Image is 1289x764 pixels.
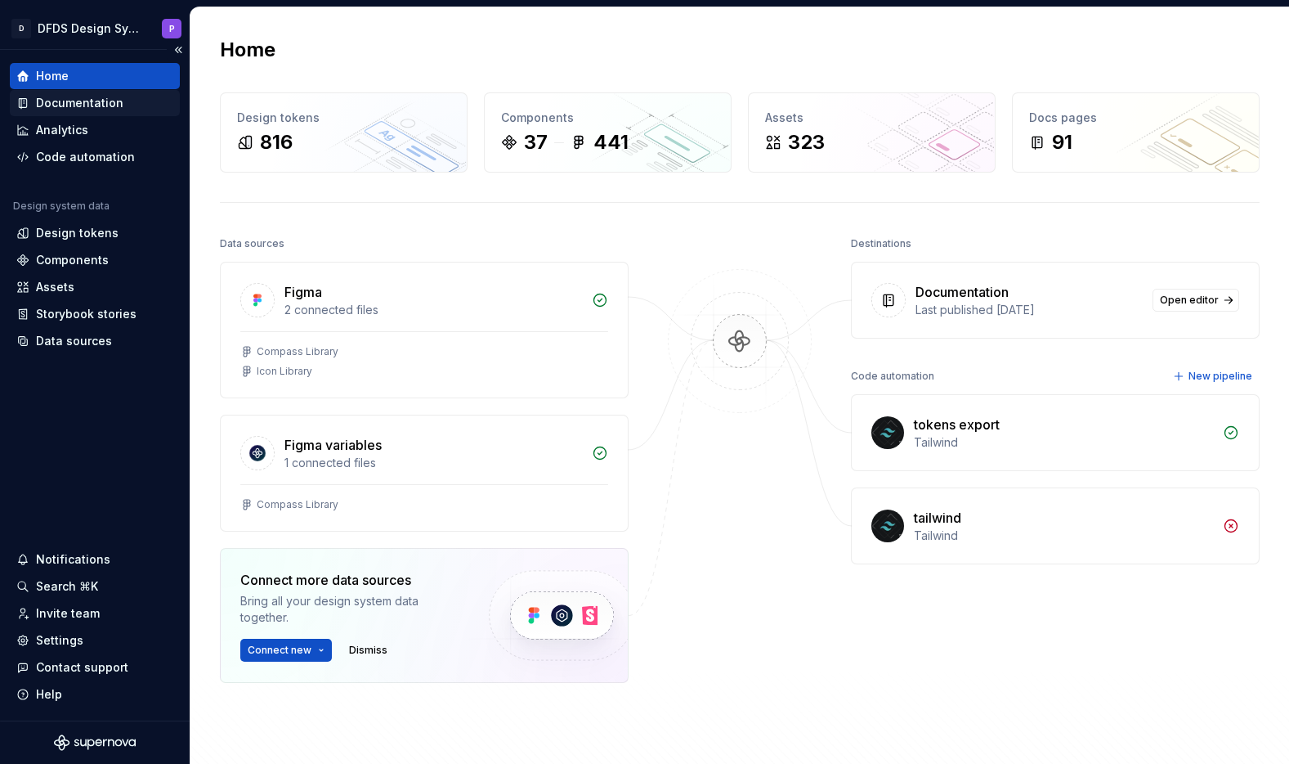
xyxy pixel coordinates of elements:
a: Figma variables1 connected filesCompass Library [220,415,629,532]
div: tokens export [914,415,1000,434]
div: Compass Library [257,498,338,511]
div: Data sources [220,232,284,255]
div: Code automation [851,365,934,388]
div: Docs pages [1029,110,1242,126]
a: Invite team [10,600,180,627]
a: Figma2 connected filesCompass LibraryIcon Library [220,262,629,398]
div: Icon Library [257,365,312,378]
a: Docs pages91 [1012,92,1260,173]
a: Home [10,63,180,89]
div: Figma [284,282,322,302]
span: New pipeline [1188,370,1252,383]
div: Destinations [851,232,911,255]
div: Tailwind [914,434,1213,451]
a: Open editor [1152,289,1239,312]
div: Last published [DATE] [915,302,1143,318]
div: Figma variables [284,435,382,455]
a: Design tokens [10,220,180,246]
a: Settings [10,627,180,654]
a: Data sources [10,328,180,354]
div: Notifications [36,551,110,568]
button: Search ⌘K [10,573,180,600]
div: Documentation [915,282,1009,302]
div: 1 connected files [284,455,582,471]
div: DFDS Design System [38,20,142,37]
div: 91 [1052,129,1072,155]
button: Help [10,681,180,708]
h2: Home [220,37,275,63]
a: Storybook stories [10,301,180,327]
button: DDFDS Design SystemP [3,11,186,46]
button: Contact support [10,654,180,681]
a: Assets [10,274,180,300]
div: Invite team [36,605,100,622]
div: Code automation [36,149,135,165]
a: Code automation [10,144,180,170]
div: Assets [36,279,74,295]
div: Design tokens [237,110,450,126]
a: Components37441 [484,92,732,173]
div: Compass Library [257,345,338,358]
div: Data sources [36,333,112,349]
button: Notifications [10,546,180,573]
span: Open editor [1160,294,1219,307]
div: Design tokens [36,225,119,241]
button: Dismiss [342,639,395,662]
div: Bring all your design system data together. [240,593,461,626]
div: Components [501,110,714,126]
a: Components [10,247,180,273]
div: Tailwind [914,528,1213,544]
div: Components [36,252,109,268]
div: Assets [765,110,978,126]
div: Storybook stories [36,306,137,322]
div: P [169,22,175,35]
div: Home [36,68,69,84]
div: 37 [524,129,548,155]
div: 441 [593,129,629,155]
div: Settings [36,632,83,649]
div: Analytics [36,122,88,138]
div: tailwind [914,508,961,528]
div: 816 [260,129,293,155]
a: Assets323 [748,92,996,173]
span: Dismiss [349,644,387,657]
span: Connect new [248,644,311,657]
button: Collapse sidebar [167,38,190,61]
a: Analytics [10,117,180,143]
div: Connect more data sources [240,570,461,590]
div: Documentation [36,95,123,111]
div: Design system data [13,200,110,213]
button: New pipeline [1168,365,1260,388]
div: D [11,19,31,38]
div: Search ⌘K [36,578,98,595]
a: Design tokens816 [220,92,468,173]
div: 323 [788,129,825,155]
div: 2 connected files [284,302,582,318]
svg: Supernova Logo [54,735,136,751]
div: Help [36,686,62,703]
button: Connect new [240,639,332,662]
a: Documentation [10,90,180,116]
div: Contact support [36,659,128,676]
